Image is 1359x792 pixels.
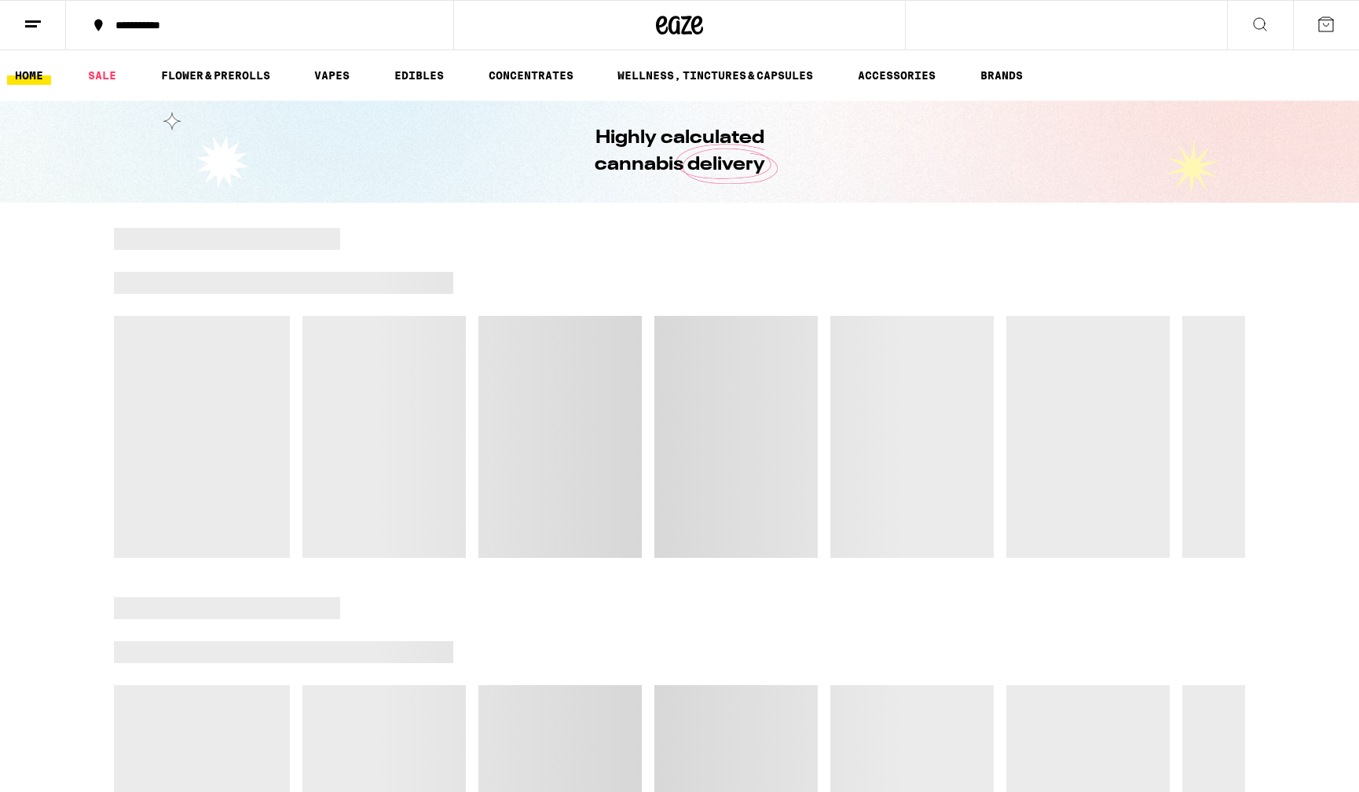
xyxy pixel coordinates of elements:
a: WELLNESS, TINCTURES & CAPSULES [610,66,821,85]
a: VAPES [306,66,357,85]
a: ACCESSORIES [850,66,943,85]
h1: Highly calculated cannabis delivery [550,125,809,178]
a: HOME [7,66,51,85]
a: SALE [80,66,124,85]
a: CONCENTRATES [481,66,581,85]
a: EDIBLES [386,66,452,85]
a: BRANDS [973,66,1031,85]
a: FLOWER & PREROLLS [153,66,278,85]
